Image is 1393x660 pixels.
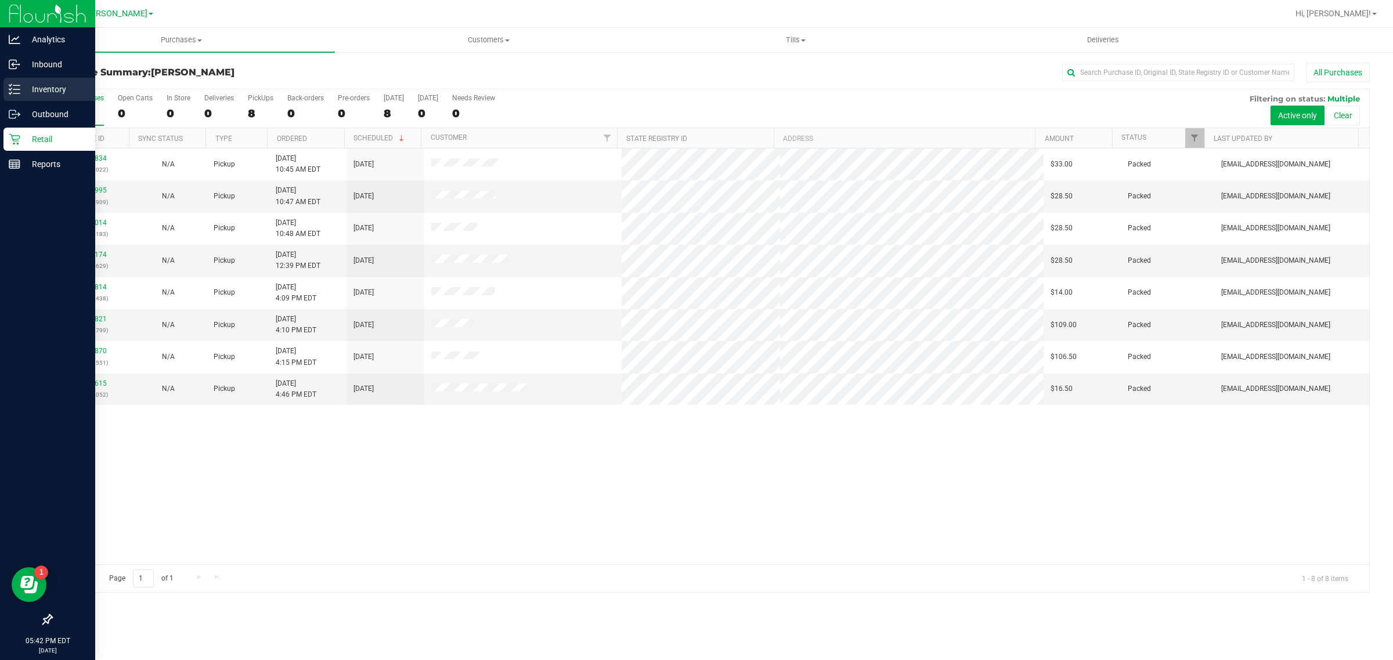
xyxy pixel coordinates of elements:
[353,159,374,170] span: [DATE]
[276,346,316,368] span: [DATE] 4:15 PM EDT
[1071,35,1135,45] span: Deliveries
[276,217,320,240] span: [DATE] 10:48 AM EDT
[5,646,90,655] p: [DATE]
[287,94,324,102] div: Back-orders
[84,9,147,19] span: [PERSON_NAME]
[12,567,46,602] iframe: Resource center
[1221,191,1330,202] span: [EMAIL_ADDRESS][DOMAIN_NAME]
[214,383,235,394] span: Pickup
[1221,287,1330,298] span: [EMAIL_ADDRESS][DOMAIN_NAME]
[162,321,175,329] span: Not Applicable
[1327,94,1360,103] span: Multiple
[353,255,374,266] span: [DATE]
[774,128,1035,148] th: Address
[338,107,370,120] div: 0
[276,378,316,400] span: [DATE] 4:46 PM EDT
[276,249,320,271] span: [DATE] 12:39 PM EDT
[1221,159,1330,170] span: [EMAIL_ADDRESS][DOMAIN_NAME]
[162,288,175,296] span: Not Applicable
[276,314,316,336] span: [DATE] 4:10 PM EDT
[1185,128,1204,148] a: Filter
[287,107,324,120] div: 0
[1045,135,1074,143] a: Amount
[162,287,175,298] button: N/A
[1051,191,1073,202] span: $28.50
[167,107,190,120] div: 0
[74,251,107,259] a: 11984174
[1128,191,1151,202] span: Packed
[338,94,370,102] div: Pre-orders
[643,35,948,45] span: Tills
[626,135,687,143] a: State Registry ID
[1051,351,1077,362] span: $106.50
[384,94,404,102] div: [DATE]
[51,67,490,78] h3: Purchase Summary:
[276,185,320,207] span: [DATE] 10:47 AM EDT
[1121,133,1146,142] a: Status
[353,320,374,331] span: [DATE]
[353,351,374,362] span: [DATE]
[133,570,154,588] input: 1
[1062,64,1294,81] input: Search Purchase ID, Original ID, State Registry ID or Customer Name...
[215,135,232,143] a: Type
[1051,287,1073,298] span: $14.00
[418,94,438,102] div: [DATE]
[214,351,235,362] span: Pickup
[99,570,183,588] span: Page of 1
[151,67,234,78] span: [PERSON_NAME]
[1214,135,1272,143] a: Last Updated By
[138,135,183,143] a: Sync Status
[74,315,107,323] a: 11984821
[162,224,175,232] span: Not Applicable
[34,565,48,579] iframe: Resource center unread badge
[214,191,235,202] span: Pickup
[353,223,374,234] span: [DATE]
[1128,320,1151,331] span: Packed
[9,158,20,170] inline-svg: Reports
[353,383,374,394] span: [DATE]
[418,107,438,120] div: 0
[1326,106,1360,125] button: Clear
[162,351,175,362] button: N/A
[167,94,190,102] div: In Store
[353,134,406,142] a: Scheduled
[384,107,404,120] div: 8
[214,255,235,266] span: Pickup
[118,107,153,120] div: 0
[1250,94,1325,103] span: Filtering on status:
[162,255,175,266] button: N/A
[1306,63,1370,82] button: All Purchases
[1293,570,1358,587] span: 1 - 8 of 8 items
[204,107,234,120] div: 0
[118,94,153,102] div: Open Carts
[9,133,20,145] inline-svg: Retail
[353,191,374,202] span: [DATE]
[74,347,107,355] a: 11984870
[162,383,175,394] button: N/A
[20,82,90,96] p: Inventory
[353,287,374,298] span: [DATE]
[642,28,949,52] a: Tills
[1128,159,1151,170] span: Packed
[1128,223,1151,234] span: Packed
[248,94,273,102] div: PickUps
[1221,255,1330,266] span: [EMAIL_ADDRESS][DOMAIN_NAME]
[214,223,235,234] span: Pickup
[277,135,307,143] a: Ordered
[1271,106,1325,125] button: Active only
[9,108,20,120] inline-svg: Outbound
[598,128,617,148] a: Filter
[1051,255,1073,266] span: $28.50
[1051,320,1077,331] span: $109.00
[1221,320,1330,331] span: [EMAIL_ADDRESS][DOMAIN_NAME]
[162,160,175,168] span: Not Applicable
[1128,255,1151,266] span: Packed
[1221,351,1330,362] span: [EMAIL_ADDRESS][DOMAIN_NAME]
[162,159,175,170] button: N/A
[214,320,235,331] span: Pickup
[162,320,175,331] button: N/A
[1051,223,1073,234] span: $28.50
[214,159,235,170] span: Pickup
[9,84,20,95] inline-svg: Inventory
